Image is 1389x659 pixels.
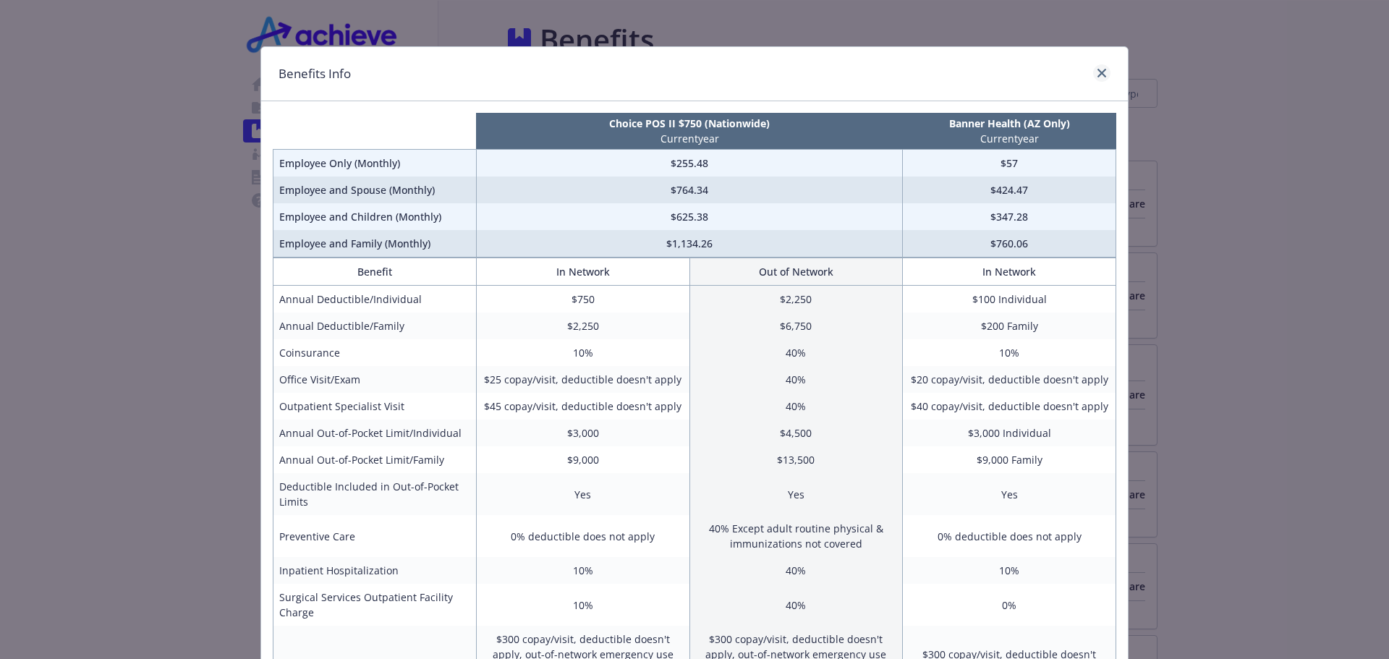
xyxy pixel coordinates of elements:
td: $424.47 [903,177,1116,203]
td: $3,000 Individual [903,420,1116,446]
th: intentionally left blank [273,113,477,150]
td: $1,134.26 [476,230,902,258]
td: 40% [689,584,903,626]
p: Banner Health (AZ Only) [906,116,1113,131]
td: Employee Only (Monthly) [273,150,477,177]
td: Outpatient Specialist Visit [273,393,477,420]
td: 10% [476,584,689,626]
td: Employee and Spouse (Monthly) [273,177,477,203]
td: $760.06 [903,230,1116,258]
td: Yes [903,473,1116,515]
p: Choice POS II $750 (Nationwide) [479,116,899,131]
td: $4,500 [689,420,903,446]
td: $25 copay/visit, deductible doesn't apply [476,366,689,393]
td: $100 Individual [903,286,1116,313]
td: 40% [689,366,903,393]
td: Annual Deductible/Family [273,313,477,339]
h1: Benefits Info [279,64,351,83]
td: Surgical Services Outpatient Facility Charge [273,584,477,626]
td: Preventive Care [273,515,477,557]
td: Employee and Children (Monthly) [273,203,477,230]
td: $764.34 [476,177,902,203]
td: 40% [689,339,903,366]
td: 10% [476,557,689,584]
th: In Network [476,258,689,286]
td: $347.28 [903,203,1116,230]
td: 40% Except adult routine physical & immunizations not covered [689,515,903,557]
td: Employee and Family (Monthly) [273,230,477,258]
td: $255.48 [476,150,902,177]
td: 0% [903,584,1116,626]
td: $57 [903,150,1116,177]
td: Annual Out-of-Pocket Limit/Individual [273,420,477,446]
td: $2,250 [476,313,689,339]
td: 40% [689,557,903,584]
td: Annual Out-of-Pocket Limit/Family [273,446,477,473]
p: Current year [479,131,899,146]
td: Office Visit/Exam [273,366,477,393]
td: Yes [476,473,689,515]
td: 0% deductible does not apply [903,515,1116,557]
td: $45 copay/visit, deductible doesn't apply [476,393,689,420]
td: $200 Family [903,313,1116,339]
td: 10% [903,557,1116,584]
td: Yes [689,473,903,515]
td: Annual Deductible/Individual [273,286,477,313]
td: $625.38 [476,203,902,230]
td: $6,750 [689,313,903,339]
td: 10% [476,339,689,366]
th: Out of Network [689,258,903,286]
p: Current year [906,131,1113,146]
td: $2,250 [689,286,903,313]
th: Benefit [273,258,477,286]
th: In Network [903,258,1116,286]
td: Coinsurance [273,339,477,366]
td: $3,000 [476,420,689,446]
td: Deductible Included in Out-of-Pocket Limits [273,473,477,515]
td: $20 copay/visit, deductible doesn't apply [903,366,1116,393]
td: Inpatient Hospitalization [273,557,477,584]
a: close [1093,64,1110,82]
td: 40% [689,393,903,420]
td: $9,000 Family [903,446,1116,473]
td: $40 copay/visit, deductible doesn't apply [903,393,1116,420]
td: 0% deductible does not apply [476,515,689,557]
td: $9,000 [476,446,689,473]
td: 10% [903,339,1116,366]
td: $13,500 [689,446,903,473]
td: $750 [476,286,689,313]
